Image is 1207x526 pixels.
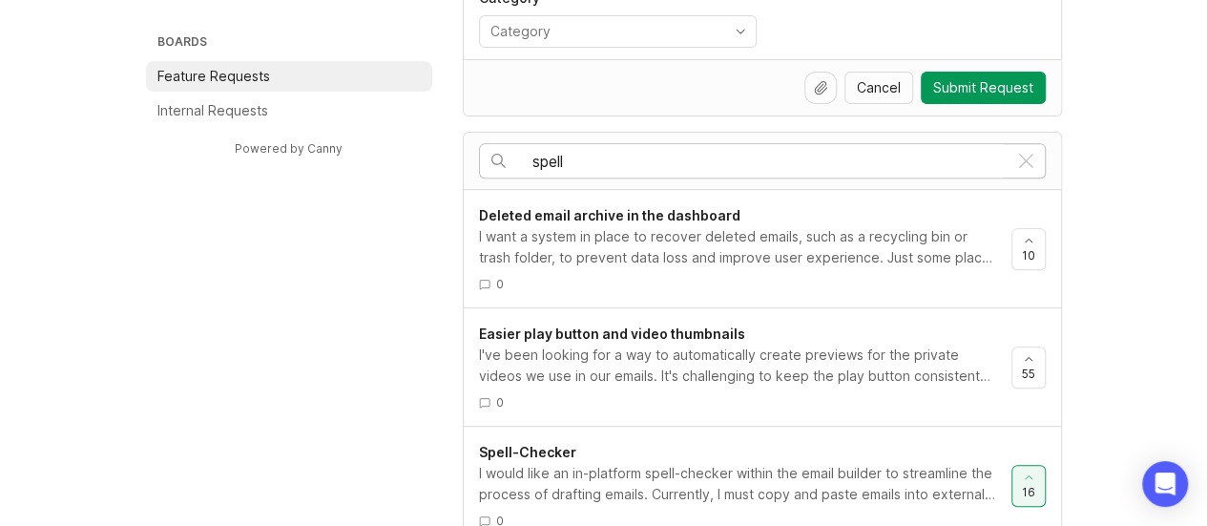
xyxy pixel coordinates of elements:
a: Feature Requests [146,61,432,92]
span: 10 [1022,247,1035,263]
span: 55 [1022,366,1035,382]
button: 10 [1011,228,1046,270]
div: toggle menu [479,15,757,48]
span: Submit Request [933,78,1033,97]
span: Easier play button and video thumbnails [479,326,745,342]
button: 16 [1011,465,1046,507]
div: I want a system in place to recover deleted emails, such as a recycling bin or trash folder, to p... [479,226,996,268]
div: I've been looking for a way to automatically create previews for the private videos we use in our... [479,345,996,387]
a: Internal Requests [146,95,432,126]
a: Easier play button and video thumbnailsI've been looking for a way to automatically create previe... [479,324,1011,410]
span: 0 [496,394,504,410]
input: Category [490,21,723,42]
span: 0 [496,276,504,292]
span: Deleted email archive in the dashboard [479,207,740,223]
div: Open Intercom Messenger [1142,461,1188,507]
svg: toggle icon [725,24,756,39]
button: Cancel [844,72,913,104]
div: I would like an in-platform spell-checker within the email builder to streamline the process of d... [479,463,996,505]
p: Feature Requests [157,67,270,86]
span: 16 [1022,484,1035,500]
a: Powered by Canny [232,137,345,159]
button: Submit Request [921,72,1046,104]
span: Spell-Checker [479,444,576,460]
span: Cancel [857,78,901,97]
button: 55 [1011,347,1046,389]
h3: Boards [154,31,432,57]
p: Internal Requests [157,101,268,120]
input: Search… [532,151,1008,172]
a: Deleted email archive in the dashboardI want a system in place to recover deleted emails, such as... [479,205,1011,292]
